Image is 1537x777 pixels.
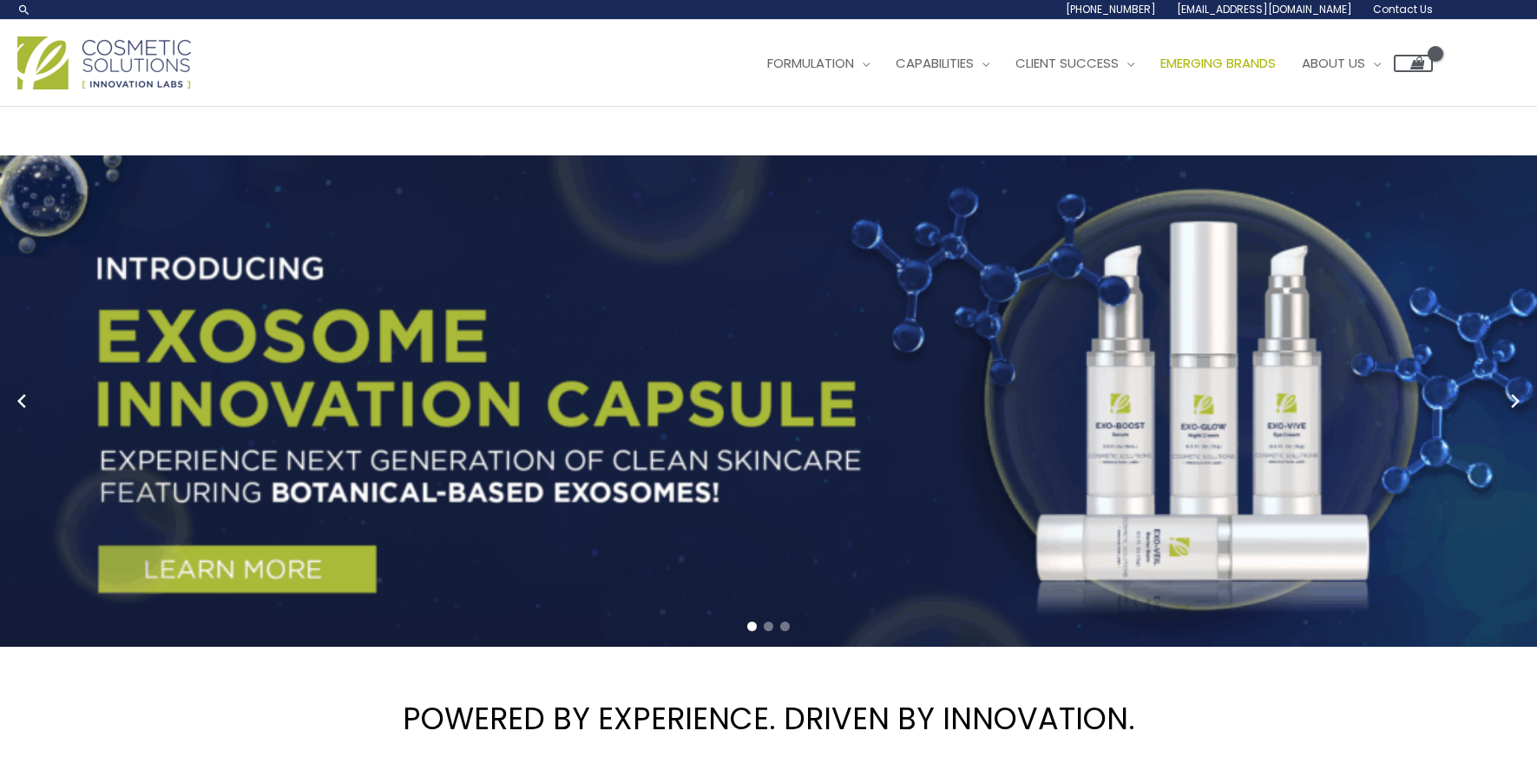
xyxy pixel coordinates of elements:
a: Formulation [754,37,883,89]
span: Formulation [767,54,854,72]
a: View Shopping Cart, empty [1394,55,1433,72]
span: Contact Us [1373,2,1433,16]
a: Client Success [1002,37,1147,89]
button: Previous slide [9,388,35,414]
span: Go to slide 3 [780,622,790,631]
button: Next slide [1502,388,1528,414]
a: About Us [1289,37,1394,89]
nav: Site Navigation [741,37,1433,89]
img: Cosmetic Solutions Logo [17,36,191,89]
a: Capabilities [883,37,1002,89]
span: About Us [1302,54,1365,72]
span: [EMAIL_ADDRESS][DOMAIN_NAME] [1177,2,1352,16]
span: Go to slide 2 [764,622,773,631]
span: Go to slide 1 [747,622,757,631]
span: Emerging Brands [1160,54,1276,72]
span: Client Success [1015,54,1119,72]
a: Emerging Brands [1147,37,1289,89]
span: [PHONE_NUMBER] [1066,2,1156,16]
span: Capabilities [896,54,974,72]
a: Search icon link [17,3,31,16]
